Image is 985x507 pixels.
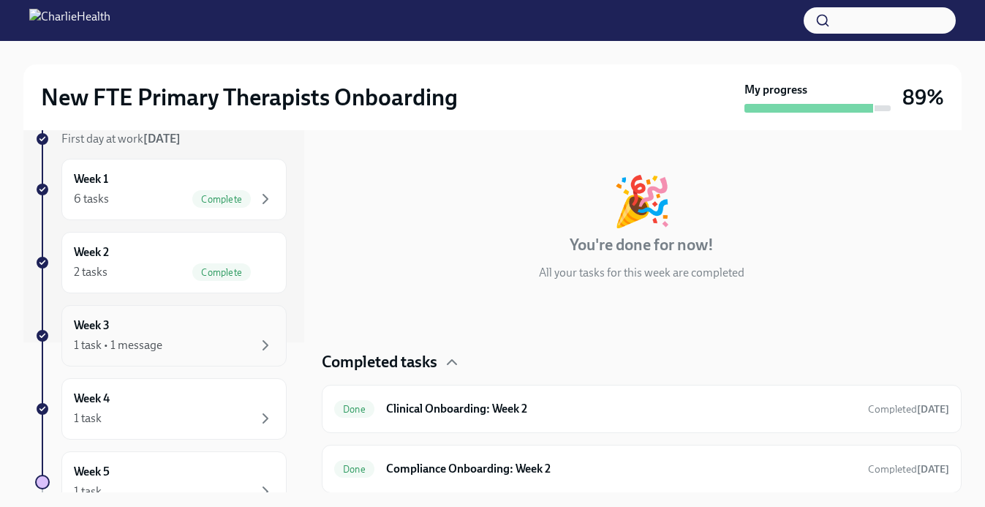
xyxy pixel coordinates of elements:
[35,131,287,147] a: First day at work[DATE]
[74,484,102,500] div: 1 task
[917,463,949,476] strong: [DATE]
[868,463,949,476] span: Completed
[74,244,109,260] h6: Week 2
[41,83,458,112] h2: New FTE Primary Therapists Onboarding
[868,462,949,476] span: August 27th, 2025 05:14
[539,265,744,281] p: All your tasks for this week are completed
[192,194,251,205] span: Complete
[902,84,944,110] h3: 89%
[612,177,672,225] div: 🎉
[74,191,109,207] div: 6 tasks
[74,464,110,480] h6: Week 5
[334,464,374,475] span: Done
[143,132,181,146] strong: [DATE]
[74,318,110,334] h6: Week 3
[744,82,807,98] strong: My progress
[334,457,949,481] a: DoneCompliance Onboarding: Week 2Completed[DATE]
[868,402,949,416] span: August 28th, 2025 17:03
[74,337,162,353] div: 1 task • 1 message
[35,232,287,293] a: Week 22 tasksComplete
[570,234,714,256] h4: You're done for now!
[868,403,949,416] span: Completed
[35,159,287,220] a: Week 16 tasksComplete
[74,264,107,280] div: 2 tasks
[917,403,949,416] strong: [DATE]
[35,378,287,440] a: Week 41 task
[322,351,437,373] h4: Completed tasks
[334,397,949,421] a: DoneClinical Onboarding: Week 2Completed[DATE]
[386,401,856,417] h6: Clinical Onboarding: Week 2
[29,9,110,32] img: CharlieHealth
[322,351,962,373] div: Completed tasks
[74,171,108,187] h6: Week 1
[61,132,181,146] span: First day at work
[334,404,374,415] span: Done
[35,305,287,367] a: Week 31 task • 1 message
[74,410,102,427] div: 1 task
[386,461,856,477] h6: Compliance Onboarding: Week 2
[192,267,251,278] span: Complete
[74,391,110,407] h6: Week 4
